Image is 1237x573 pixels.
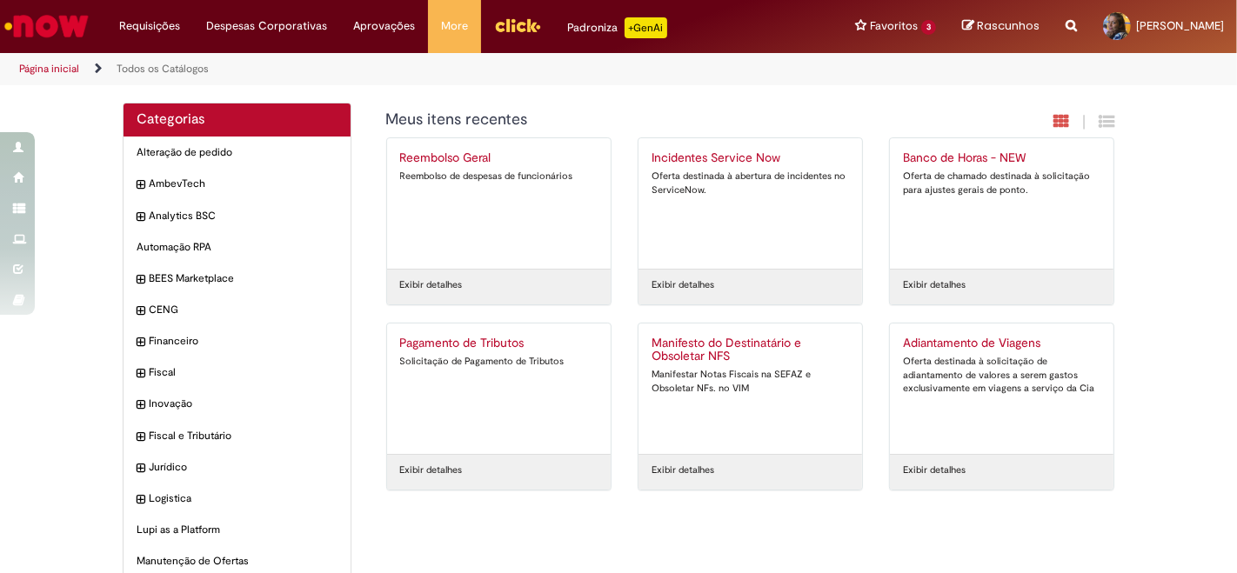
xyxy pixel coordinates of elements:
[890,323,1113,454] a: Adiantamento de Viagens Oferta destinada à solicitação de adiantamento de valores a serem gastos ...
[137,177,144,194] i: expandir categoria AmbevTech
[639,138,862,269] a: Incidentes Service Now Oferta destinada à abertura de incidentes no ServiceNow.
[977,17,1040,34] span: Rascunhos
[137,396,144,414] i: expandir categoria Inovação
[441,17,468,35] span: More
[137,112,338,128] h2: Categorias
[387,323,611,454] a: Pagamento de Tributos Solicitação de Pagamento de Tributos
[903,336,1100,350] h2: Adiantamento de Viagens
[117,62,209,76] a: Todos os Catálogos
[870,17,918,35] span: Favoritos
[1099,113,1114,130] i: Exibição de grade
[137,365,144,383] i: expandir categoria Fiscal
[124,483,351,515] div: expandir categoria Logistica Logistica
[652,278,714,292] a: Exibir detalhes
[149,177,338,191] span: AmbevTech
[625,17,667,38] p: +GenAi
[149,491,338,506] span: Logistica
[2,9,91,43] img: ServiceNow
[124,451,351,483] div: expandir categoria Jurídico Jurídico
[124,200,351,232] div: expandir categoria Analytics BSC Analytics BSC
[149,334,338,349] span: Financeiro
[137,523,338,537] span: Lupi as a Platform
[652,336,849,364] h2: Manifesto do Destinatário e Obsoletar NFS
[124,388,351,420] div: expandir categoria Inovação Inovação
[149,365,338,380] span: Fiscal
[119,17,180,35] span: Requisições
[1053,113,1069,130] i: Exibição em cartão
[494,12,541,38] img: click_logo_yellow_360x200.png
[903,170,1100,197] div: Oferta de chamado destinada à solicitação para ajustes gerais de ponto.
[149,271,338,286] span: BEES Marketplace
[567,17,667,38] div: Padroniza
[903,463,966,477] a: Exibir detalhes
[962,18,1040,35] a: Rascunhos
[1136,18,1224,33] span: [PERSON_NAME]
[890,138,1113,269] a: Banco de Horas - NEW Oferta de chamado destinada à solicitação para ajustes gerais de ponto.
[137,271,144,289] i: expandir categoria BEES Marketplace
[652,463,714,477] a: Exibir detalhes
[652,151,849,165] h2: Incidentes Service Now
[400,278,463,292] a: Exibir detalhes
[1082,112,1086,132] span: |
[903,278,966,292] a: Exibir detalhes
[400,151,598,165] h2: Reembolso Geral
[652,170,849,197] div: Oferta destinada à abertura de incidentes no ServiceNow.
[124,231,351,263] div: Automação RPA
[137,491,144,509] i: expandir categoria Logistica
[400,355,598,369] div: Solicitação de Pagamento de Tributos
[903,151,1100,165] h2: Banco de Horas - NEW
[387,138,611,269] a: Reembolso Geral Reembolso de despesas de funcionários
[903,355,1100,396] div: Oferta destinada à solicitação de adiantamento de valores a serem gastos exclusivamente em viagen...
[19,62,79,76] a: Página inicial
[206,17,327,35] span: Despesas Corporativas
[353,17,415,35] span: Aprovações
[400,463,463,477] a: Exibir detalhes
[149,460,338,475] span: Jurídico
[652,368,849,395] div: Manifestar Notas Fiscais na SEFAZ e Obsoletar NFs. no VIM
[149,396,338,411] span: Inovação
[13,53,812,85] ul: Trilhas de página
[137,145,338,160] span: Alteração de pedido
[124,294,351,326] div: expandir categoria CENG CENG
[149,209,338,223] span: Analytics BSC
[921,20,936,35] span: 3
[124,137,351,169] div: Alteração de pedido
[137,240,338,255] span: Automação RPA
[124,420,351,452] div: expandir categoria Fiscal e Tributário Fiscal e Tributário
[124,356,351,389] div: expandir categoria Fiscal Fiscal
[137,429,144,446] i: expandir categoria Fiscal e Tributário
[137,334,144,351] i: expandir categoria Financeiro
[137,303,144,320] i: expandir categoria CENG
[400,170,598,183] div: Reembolso de despesas de funcionários
[124,168,351,200] div: expandir categoria AmbevTech AmbevTech
[124,263,351,295] div: expandir categoria BEES Marketplace BEES Marketplace
[137,554,338,569] span: Manutenção de Ofertas
[639,323,862,454] a: Manifesto do Destinatário e Obsoletar NFS Manifestar Notas Fiscais na SEFAZ e Obsoletar NFs. no VIM
[149,429,338,443] span: Fiscal e Tributário
[386,111,926,129] h1: {"description":"","title":"Meus itens recentes"} Categoria
[400,336,598,350] h2: Pagamento de Tributos
[149,303,338,317] span: CENG
[137,460,144,477] i: expandir categoria Jurídico
[124,514,351,546] div: Lupi as a Platform
[124,325,351,357] div: expandir categoria Financeiro Financeiro
[137,209,144,226] i: expandir categoria Analytics BSC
